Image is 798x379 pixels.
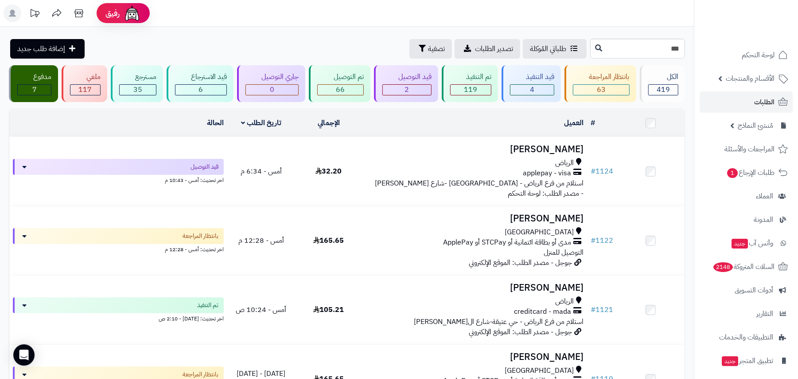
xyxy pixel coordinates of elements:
[133,84,142,95] span: 35
[382,72,432,82] div: قيد التوصيل
[428,43,445,54] span: تصفية
[523,39,587,59] a: طلباتي المُوكلة
[60,65,109,102] a: ملغي 117
[713,262,733,272] span: 2148
[510,85,554,95] div: 4
[724,143,775,155] span: المراجعات والأسئلة
[591,235,596,246] span: #
[13,313,224,323] div: اخر تحديث: [DATE] - 2:10 ص
[738,119,773,132] span: مُنشئ النماذج
[738,25,790,43] img: logo-2.png
[105,8,120,19] span: رفيق
[13,344,35,366] div: Open Intercom Messenger
[362,137,587,206] td: - مصدر الطلب: لوحة التحكم
[700,327,793,348] a: التطبيقات والخدمات
[18,85,51,95] div: 7
[700,233,793,254] a: وآتس آبجديد
[414,316,584,327] span: استلام من فرع الرياض - حي عتيقة-شارع ال[PERSON_NAME]
[469,327,572,337] span: جوجل - مصدر الطلب: الموقع الإلكتروني
[556,158,574,168] span: الرياض
[366,283,584,293] h3: [PERSON_NAME]
[475,43,513,54] span: تصدير الطلبات
[13,244,224,253] div: اخر تحديث: أمس - 12:28 م
[10,39,85,59] a: إضافة طلب جديد
[197,301,218,310] span: تم التنفيذ
[207,118,224,128] a: الحالة
[700,256,793,277] a: السلات المتروكة2148
[183,232,218,241] span: بانتظار المراجعة
[712,261,775,273] span: السلات المتروكة
[700,44,793,66] a: لوحة التحكم
[270,84,274,95] span: 0
[313,235,344,246] span: 165.65
[450,72,491,82] div: تم التنفيذ
[175,85,226,95] div: 6
[440,65,500,102] a: تم التنفيذ 119
[409,39,452,59] button: تصفية
[700,303,793,324] a: التقارير
[241,118,281,128] a: تاريخ الطلب
[317,72,363,82] div: تم التوصيل
[700,91,793,113] a: الطلبات
[238,235,284,246] span: أمس - 12:28 م
[109,65,165,102] a: مسترجع 35
[23,4,46,24] a: تحديثات المنصة
[657,84,670,95] span: 419
[70,85,100,95] div: 117
[236,304,287,315] span: أمس - 10:24 ص
[372,65,440,102] a: قيد التوصيل 2
[514,307,572,317] span: creditcard - mada
[754,213,773,226] span: المدونة
[732,239,748,249] span: جديد
[700,186,793,207] a: العملاء
[700,162,793,183] a: طلبات الإرجاع1
[191,162,218,171] span: قيد التوصيل
[375,178,584,189] span: استلام من فرع الرياض - [GEOGRAPHIC_DATA] -شارع [PERSON_NAME]
[366,144,584,154] h3: [PERSON_NAME]
[742,49,775,61] span: لوحة التحكم
[175,72,227,82] div: قيد الاسترجاع
[700,209,793,230] a: المدونة
[315,166,342,177] span: 32.20
[544,247,584,258] span: التوصيل للمنزل
[17,72,51,82] div: مدفوع
[731,237,773,249] span: وآتس آب
[123,4,141,22] img: ai-face.png
[726,166,775,179] span: طلبات الإرجاع
[336,84,345,95] span: 66
[719,331,773,343] span: التطبيقات والخدمات
[165,65,235,102] a: قيد الاسترجاع 6
[700,350,793,371] a: تطبيق المتجرجديد
[366,213,584,224] h3: [PERSON_NAME]
[756,190,773,202] span: العملاء
[727,168,738,178] span: 1
[564,118,584,128] a: العميل
[591,118,596,128] a: #
[455,39,520,59] a: تصدير الطلبات
[241,166,282,177] span: أمس - 6:34 م
[7,65,60,102] a: مدفوع 7
[530,43,566,54] span: طلباتي المُوكلة
[726,72,775,85] span: الأقسام والمنتجات
[756,308,773,320] span: التقارير
[510,72,554,82] div: قيد التنفيذ
[318,118,340,128] a: الإجمالي
[32,84,37,95] span: 7
[383,85,431,95] div: 2
[183,370,218,379] span: بانتظار المراجعة
[245,72,299,82] div: جاري التوصيل
[530,84,534,95] span: 4
[563,65,638,102] a: بانتظار المراجعة 63
[70,72,100,82] div: ملغي
[648,72,678,82] div: الكل
[318,85,363,95] div: 66
[591,235,614,246] a: #1122
[573,85,629,95] div: 63
[78,84,92,95] span: 117
[405,84,409,95] span: 2
[119,72,156,82] div: مسترجع
[573,72,629,82] div: بانتظار المراجعة
[735,284,773,296] span: أدوات التسويق
[120,85,156,95] div: 35
[591,166,614,177] a: #1124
